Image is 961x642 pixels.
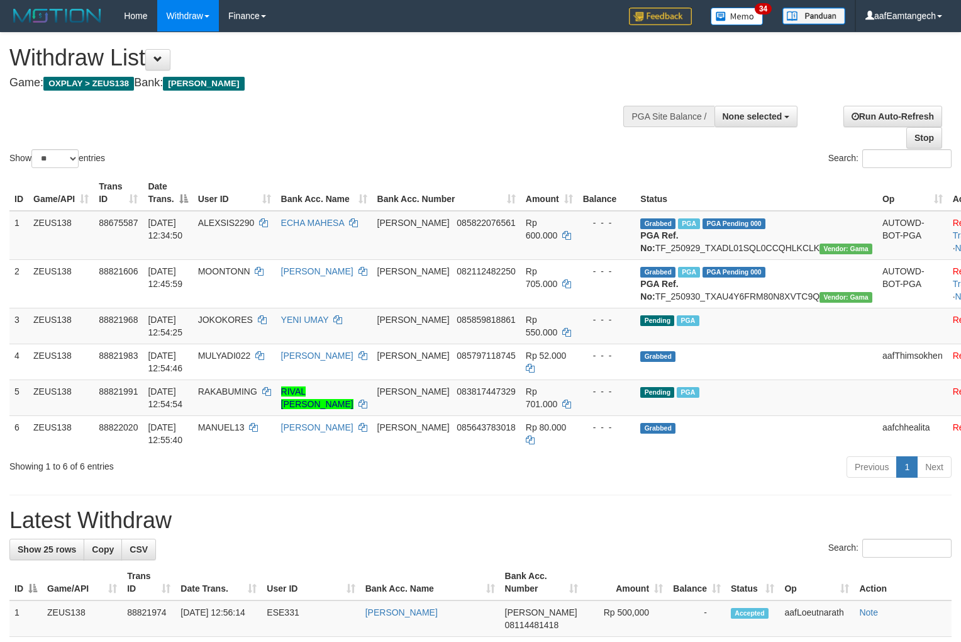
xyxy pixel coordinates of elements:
div: PGA Site Balance / [623,106,714,127]
select: Showentries [31,149,79,168]
td: AUTOWD-BOT-PGA [877,259,948,308]
span: 88821968 [99,315,138,325]
td: ZEUS138 [28,259,94,308]
a: Next [917,456,952,478]
td: ZEUS138 [28,211,94,260]
span: [PERSON_NAME] [377,386,450,397]
th: Balance [578,175,636,211]
th: Amount: activate to sort column ascending [583,565,668,600]
span: Marked by aafpengsreynich [677,315,699,326]
th: Game/API: activate to sort column ascending [42,565,122,600]
span: OXPLAY > ZEUS138 [43,77,134,91]
a: 1 [896,456,918,478]
td: 3 [9,308,28,344]
span: [DATE] 12:55:40 [148,422,182,445]
h4: Game: Bank: [9,77,628,89]
td: 88821974 [122,600,175,637]
span: 88675587 [99,218,138,228]
span: Pending [640,315,674,326]
span: [PERSON_NAME] [377,315,450,325]
a: Copy [84,539,122,560]
span: [DATE] 12:34:50 [148,218,182,240]
a: RIVAL [PERSON_NAME] [281,386,353,409]
span: [PERSON_NAME] [163,77,244,91]
span: None selected [723,111,782,121]
th: Amount: activate to sort column ascending [521,175,578,211]
input: Search: [862,149,952,168]
h1: Withdraw List [9,45,628,70]
span: Marked by aafpengsreynich [678,218,700,229]
th: User ID: activate to sort column ascending [262,565,360,600]
a: Previous [847,456,897,478]
span: Copy 085797118745 to clipboard [457,351,515,361]
span: Rp 701.000 [526,386,558,409]
th: Balance: activate to sort column ascending [668,565,726,600]
span: Grabbed [640,423,675,434]
th: Trans ID: activate to sort column ascending [122,565,175,600]
span: Copy 083817447329 to clipboard [457,386,515,397]
td: TF_250930_TXAU4Y6FRM80N8XVTC9Q [635,259,877,308]
th: Bank Acc. Number: activate to sort column ascending [372,175,521,211]
th: Status: activate to sort column ascending [726,565,779,600]
div: - - - [583,421,631,434]
span: Rp 550.000 [526,315,558,337]
span: [DATE] 12:54:54 [148,386,182,409]
td: 4 [9,344,28,380]
span: Grabbed [640,351,675,362]
div: - - - [583,265,631,278]
td: ZEUS138 [28,308,94,344]
td: aafchhealita [877,415,948,451]
span: [DATE] 12:54:25 [148,315,182,337]
span: Show 25 rows [18,544,76,555]
span: Rp 80.000 [526,422,567,432]
td: - [668,600,726,637]
img: MOTION_logo.png [9,6,105,25]
td: ZEUS138 [28,415,94,451]
span: Accepted [731,608,769,619]
img: panduan.png [782,8,845,25]
span: PGA Pending [703,267,765,278]
button: None selected [714,106,798,127]
label: Search: [828,149,952,168]
td: ZEUS138 [28,380,94,415]
span: Marked by aafpengsreynich [678,267,700,278]
label: Search: [828,539,952,558]
span: Copy 085859818861 to clipboard [457,315,515,325]
div: - - - [583,313,631,326]
span: 88821606 [99,266,138,276]
th: Action [854,565,952,600]
th: ID: activate to sort column descending [9,565,42,600]
input: Search: [862,539,952,558]
div: - - - [583,349,631,362]
th: Op: activate to sort column ascending [779,565,854,600]
th: Status [635,175,877,211]
div: Showing 1 to 6 of 6 entries [9,455,391,473]
span: Copy [92,544,114,555]
span: Vendor URL: https://trx31.1velocity.biz [819,244,872,254]
span: Rp 705.000 [526,266,558,289]
span: [DATE] 12:45:59 [148,266,182,289]
span: Grabbed [640,267,675,278]
a: [PERSON_NAME] [365,607,438,617]
h1: Latest Withdraw [9,508,952,533]
span: [PERSON_NAME] [377,218,450,228]
span: CSV [130,544,148,555]
td: ESE331 [262,600,360,637]
td: 2 [9,259,28,308]
span: JOKOKORES [198,315,253,325]
th: User ID: activate to sort column ascending [193,175,276,211]
td: Rp 500,000 [583,600,668,637]
td: 1 [9,600,42,637]
td: 6 [9,415,28,451]
a: Note [859,607,878,617]
th: Date Trans.: activate to sort column descending [143,175,192,211]
span: [PERSON_NAME] [377,266,450,276]
span: Pending [640,387,674,398]
span: [DATE] 12:54:46 [148,351,182,373]
td: ZEUS138 [28,344,94,380]
img: Button%20Memo.svg [711,8,764,25]
span: Copy 082112482250 to clipboard [457,266,515,276]
a: YENI UMAY [281,315,329,325]
span: 88821991 [99,386,138,397]
span: Marked by aafpengsreynich [677,387,699,398]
